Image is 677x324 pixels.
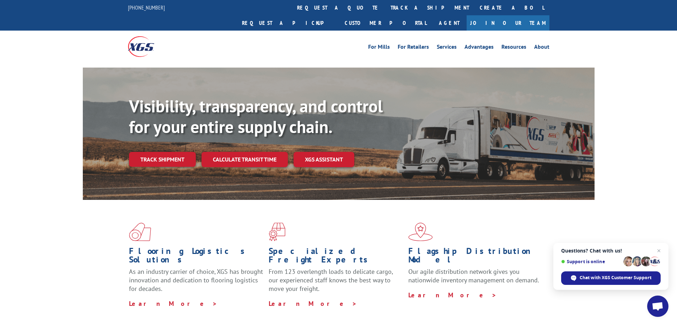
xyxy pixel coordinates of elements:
[129,267,263,293] span: As an industry carrier of choice, XGS has brought innovation and dedication to flooring logistics...
[129,299,217,308] a: Learn More >
[202,152,288,167] a: Calculate transit time
[647,296,668,317] a: Open chat
[129,247,263,267] h1: Flooring Logistics Solutions
[408,291,497,299] a: Learn More >
[561,248,661,254] span: Questions? Chat with us!
[269,299,357,308] a: Learn More >
[464,44,494,52] a: Advantages
[432,15,467,31] a: Agent
[129,152,196,167] a: Track shipment
[467,15,549,31] a: Join Our Team
[437,44,457,52] a: Services
[580,275,651,281] span: Chat with XGS Customer Support
[398,44,429,52] a: For Retailers
[237,15,339,31] a: Request a pickup
[561,259,621,264] span: Support is online
[339,15,432,31] a: Customer Portal
[269,223,285,241] img: xgs-icon-focused-on-flooring-red
[534,44,549,52] a: About
[368,44,390,52] a: For Mills
[294,152,354,167] a: XGS ASSISTANT
[408,223,433,241] img: xgs-icon-flagship-distribution-model-red
[408,247,543,267] h1: Flagship Distribution Model
[501,44,526,52] a: Resources
[269,247,403,267] h1: Specialized Freight Experts
[408,267,539,284] span: Our agile distribution network gives you nationwide inventory management on demand.
[561,271,661,285] span: Chat with XGS Customer Support
[129,223,151,241] img: xgs-icon-total-supply-chain-intelligence-red
[269,267,403,299] p: From 123 overlength loads to delicate cargo, our experienced staff knows the best way to move you...
[129,95,383,138] b: Visibility, transparency, and control for your entire supply chain.
[128,4,165,11] a: [PHONE_NUMBER]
